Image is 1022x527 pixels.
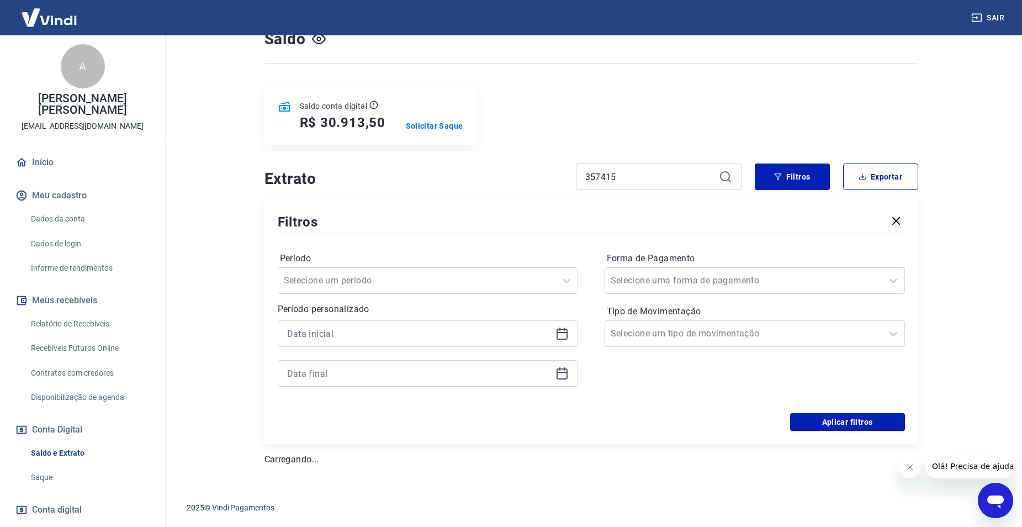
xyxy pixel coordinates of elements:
button: Sair [969,8,1009,28]
label: Forma de Pagamento [607,252,903,265]
p: [PERSON_NAME] [PERSON_NAME] [9,93,156,116]
p: Período personalizado [278,303,578,316]
p: Saldo conta digital [300,101,368,112]
span: Olá! Precisa de ajuda? [7,8,93,17]
label: Período [280,252,576,265]
h5: Filtros [278,213,319,231]
input: Data inicial [287,325,551,342]
span: Conta digital [32,502,82,518]
iframe: Mensagem da empresa [925,454,1013,478]
a: Saldo e Extrato [27,442,152,465]
h5: R$ 30.913,50 [300,114,386,131]
iframe: Botão para abrir a janela de mensagens [978,483,1013,518]
label: Tipo de Movimentação [607,305,903,318]
a: Início [13,150,152,175]
button: Meu cadastro [13,183,152,208]
a: Saque [27,466,152,489]
button: Exportar [843,164,918,190]
p: [EMAIL_ADDRESS][DOMAIN_NAME] [22,120,144,132]
h4: Saldo [264,28,306,50]
a: Disponibilização de agenda [27,386,152,409]
iframe: Fechar mensagem [899,456,921,478]
a: Solicitar Saque [406,120,463,131]
button: Conta Digital [13,418,152,442]
a: Conta digital [13,498,152,522]
a: Relatório de Recebíveis [27,313,152,335]
a: Vindi Pagamentos [212,503,274,512]
a: Contratos com credores [27,362,152,384]
button: Filtros [755,164,830,190]
a: Dados de login [27,233,152,255]
button: Meus recebíveis [13,288,152,313]
input: Busque pelo número do pedido [585,168,714,185]
a: Dados da conta [27,208,152,230]
h4: Extrato [264,168,563,190]
a: Informe de rendimentos [27,257,152,280]
a: Recebíveis Futuros Online [27,337,152,360]
img: Vindi [13,1,85,34]
div: A [61,44,105,88]
p: 2025 © [187,502,995,514]
input: Data final [287,365,551,382]
p: Carregando... [264,453,918,466]
button: Aplicar filtros [790,413,905,431]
